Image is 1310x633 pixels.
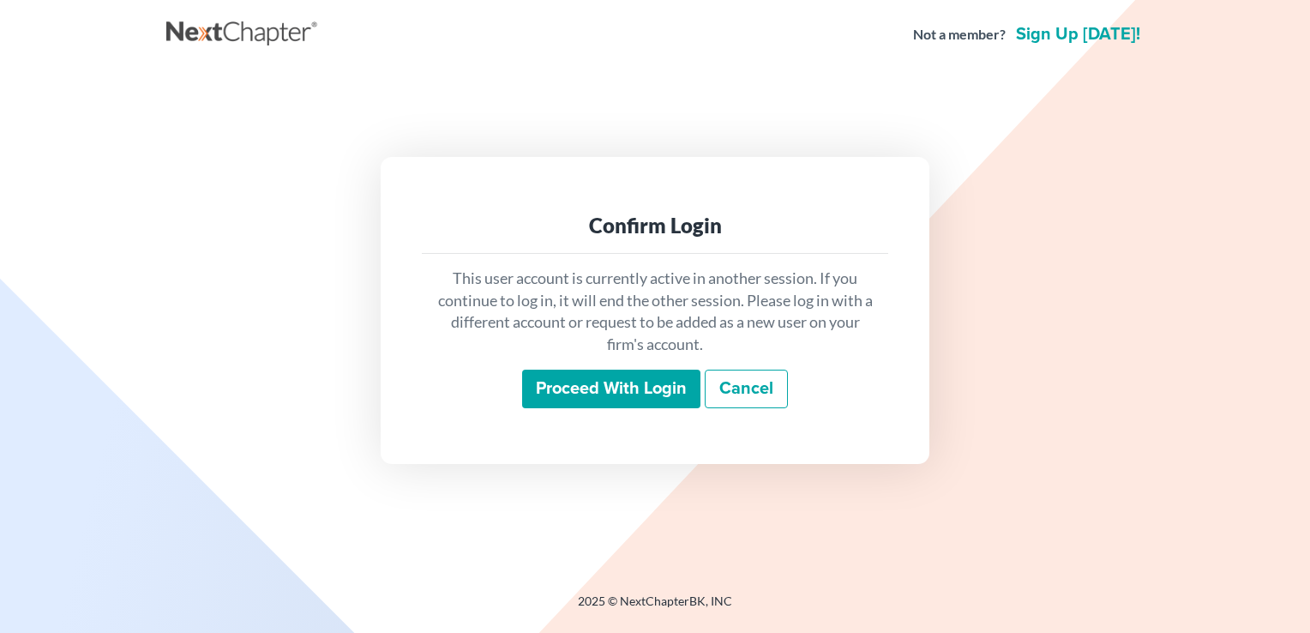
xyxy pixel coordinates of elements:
[705,370,788,409] a: Cancel
[1013,26,1144,43] a: Sign up [DATE]!
[913,25,1006,45] strong: Not a member?
[522,370,700,409] input: Proceed with login
[436,212,874,239] div: Confirm Login
[436,268,874,356] p: This user account is currently active in another session. If you continue to log in, it will end ...
[166,593,1144,624] div: 2025 © NextChapterBK, INC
